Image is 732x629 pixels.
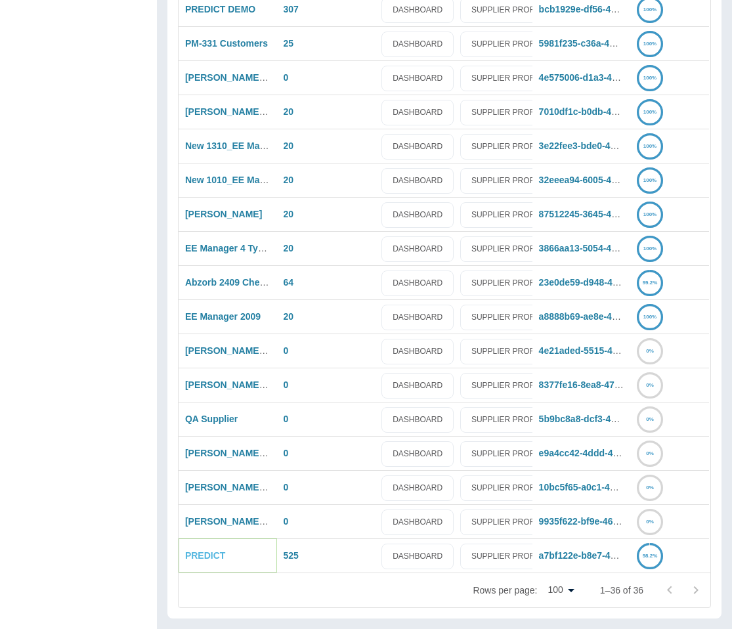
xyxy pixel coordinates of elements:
[185,141,321,151] a: New 1310_EE Manager 4 Types
[539,448,713,458] a: e9a4cc42-4ddd-41c1-946a-91f8c4f362d1
[637,550,663,561] a: 98.2%
[643,553,658,559] text: 98.2%
[460,66,557,91] a: SUPPLIER PROFILE
[460,373,557,399] a: SUPPLIER PROFILE
[643,41,657,47] text: 100%
[637,414,663,424] a: 0%
[646,485,654,490] text: 0%
[637,106,663,117] a: 100%
[637,38,663,49] a: 100%
[539,175,711,185] a: 32eeea94-6005-476a-b422-812c069a7ff6
[381,339,454,364] a: DASHBOARD
[643,314,657,320] text: 100%
[637,209,663,219] a: 100%
[381,134,454,160] a: DASHBOARD
[185,311,261,322] a: EE Manager 2009
[637,175,663,185] a: 100%
[284,243,294,253] a: 20
[460,510,557,535] a: SUPPLIER PROFILE
[643,143,657,149] text: 100%
[646,519,654,525] text: 0%
[460,202,557,228] a: SUPPLIER PROFILE
[284,448,289,458] a: 0
[185,448,300,458] a: [PERSON_NAME] Revolve
[637,482,663,492] a: 0%
[381,32,454,57] a: DASHBOARD
[284,175,294,185] a: 20
[637,4,663,14] a: 100%
[284,209,294,219] a: 20
[643,280,658,286] text: 99.2%
[185,345,359,356] a: [PERSON_NAME] 1709 Reset Password
[381,100,454,125] a: DASHBOARD
[185,243,274,253] a: EE Manager 4 Types
[539,311,714,322] a: a8888b69-ae8e-4404-acda-7614299f9112
[284,4,299,14] a: 307
[284,516,289,527] a: 0
[460,32,557,57] a: SUPPLIER PROFILE
[284,550,299,561] a: 525
[460,100,557,125] a: SUPPLIER PROFILE
[637,141,663,151] a: 100%
[539,72,716,83] a: 4e575006-d1a3-4a30-971d-c3322458063c
[637,345,663,356] a: 0%
[539,414,714,424] a: 5b9bc8a8-dcf3-49db-aa9f-e271938b645b
[284,141,294,151] a: 20
[460,168,557,194] a: SUPPLIER PROFILE
[185,380,329,390] a: [PERSON_NAME] Grabber 23080
[185,550,225,561] a: PREDICT
[460,475,557,501] a: SUPPLIER PROFILE
[460,407,557,433] a: SUPPLIER PROFILE
[381,544,454,569] a: DASHBOARD
[460,441,557,467] a: SUPPLIER PROFILE
[284,38,294,49] a: 25
[539,243,714,253] a: 3866aa13-5054-4340-ac2e-bd048672bfe0
[473,584,537,597] p: Rows per page:
[460,271,557,296] a: SUPPLIER PROFILE
[185,209,262,219] a: [PERSON_NAME]
[284,72,289,83] a: 0
[460,305,557,330] a: SUPPLIER PROFILE
[539,141,710,151] a: 3e22fee3-bde0-4eaf-bef3-5312591736a2
[539,38,714,49] a: 5981f235-c36a-4d13-a408-d292379b967c
[539,209,712,219] a: 87512245-3645-441b-bf28-24426177d0f3
[637,448,663,458] a: 0%
[381,475,454,501] a: DASHBOARD
[637,72,663,83] a: 100%
[646,450,654,456] text: 0%
[637,311,663,322] a: 100%
[381,168,454,194] a: DASHBOARD
[381,66,454,91] a: DASHBOARD
[542,580,578,599] div: 100
[539,4,716,14] a: bcb1929e-df56-4858-9d18-c8743d14a5e0
[185,175,321,185] a: New 1010_EE Manager 4 Types
[185,72,301,83] a: [PERSON_NAME] LIMITED
[381,236,454,262] a: DASHBOARD
[460,339,557,364] a: SUPPLIER PROFILE
[381,305,454,330] a: DASHBOARD
[284,277,294,288] a: 64
[284,482,289,492] a: 0
[643,109,657,115] text: 100%
[381,373,454,399] a: DASHBOARD
[284,106,294,117] a: 20
[643,246,657,251] text: 100%
[185,482,330,492] a: [PERSON_NAME] 08081 Updated
[637,380,663,390] a: 0%
[643,7,657,12] text: 100%
[539,345,713,356] a: 4e21aded-5515-401d-9cd6-7f615652e56f
[185,277,329,288] a: Abzorb 2409 Check Line Number
[381,407,454,433] a: DASHBOARD
[284,414,289,424] a: 0
[637,277,663,288] a: 99.2%
[539,516,710,527] a: 9935f622-bf9e-46b1-8fa6-27aa752d5612
[646,382,654,388] text: 0%
[539,106,716,117] a: 7010df1c-b0db-41b8-bcdc-b9b5afba53b8
[637,516,663,527] a: 0%
[381,202,454,228] a: DASHBOARD
[646,348,654,354] text: 0%
[646,416,654,422] text: 0%
[284,311,294,322] a: 20
[637,243,663,253] a: 100%
[643,75,657,81] text: 100%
